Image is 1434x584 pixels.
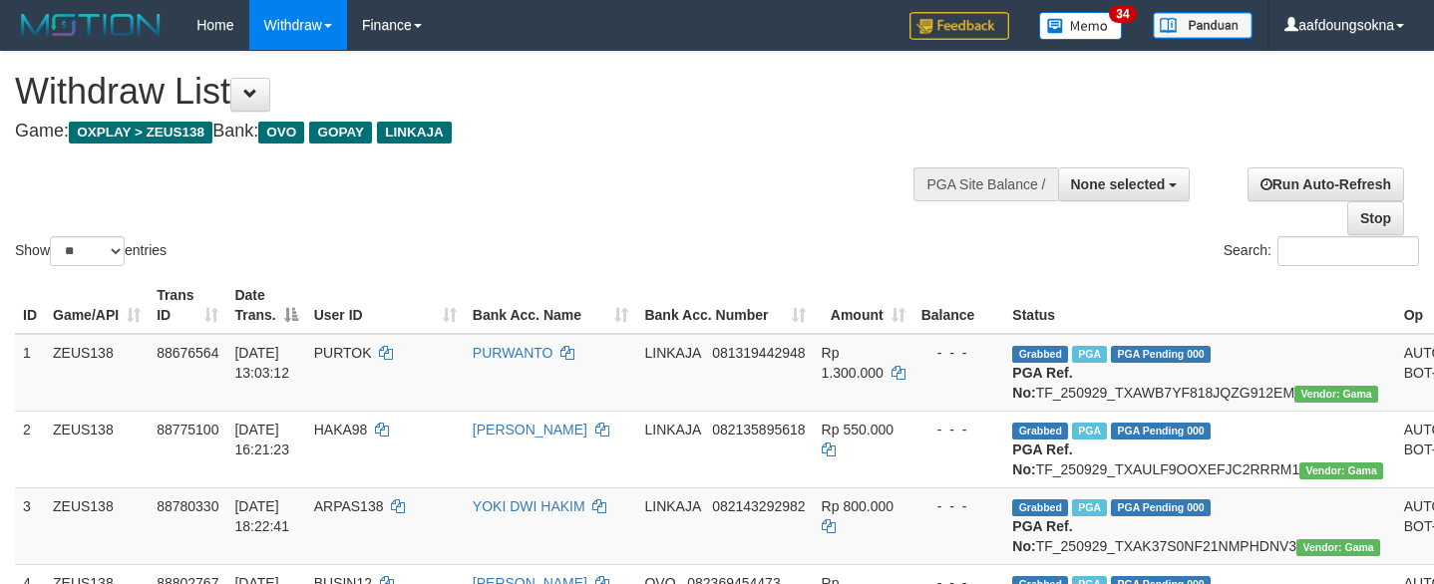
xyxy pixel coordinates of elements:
[15,277,45,334] th: ID
[921,420,997,439] div: - - -
[1111,423,1211,439] span: PGA Pending
[15,122,936,142] h4: Game: Bank:
[913,167,1057,201] div: PGA Site Balance /
[15,236,167,266] label: Show entries
[712,422,805,438] span: Copy 082135895618 to clipboard
[157,498,218,514] span: 88780330
[314,498,384,514] span: ARPAS138
[314,422,368,438] span: HAKA98
[1004,487,1395,564] td: TF_250929_TXAK37S0NF21NMPHDNV3
[377,122,452,144] span: LINKAJA
[15,487,45,564] td: 3
[50,236,125,266] select: Showentries
[644,422,700,438] span: LINKAJA
[1111,346,1211,363] span: PGA Pending
[1004,277,1395,334] th: Status
[45,277,149,334] th: Game/API: activate to sort column ascending
[1012,423,1068,439] span: Grabbed
[921,496,997,516] div: - - -
[644,345,700,361] span: LINKAJA
[15,411,45,487] td: 2
[1248,167,1404,201] a: Run Auto-Refresh
[1109,5,1136,23] span: 34
[234,498,289,534] span: [DATE] 18:22:41
[1224,236,1419,266] label: Search:
[712,498,805,514] span: Copy 082143292982 to clipboard
[1039,12,1123,40] img: Button%20Memo.svg
[473,498,585,514] a: YOKI DWI HAKIM
[157,345,218,361] span: 88676564
[234,422,289,457] span: [DATE] 16:21:23
[1072,499,1107,516] span: Marked by aafnoeunsreypich
[226,277,305,334] th: Date Trans.: activate to sort column descending
[15,334,45,412] td: 1
[1071,176,1166,192] span: None selected
[1012,499,1068,516] span: Grabbed
[1012,365,1072,401] b: PGA Ref. No:
[1072,346,1107,363] span: Marked by aafnoeunsreypich
[814,277,913,334] th: Amount: activate to sort column ascending
[1004,411,1395,487] td: TF_250929_TXAULF9OOXEFJC2RRRM1
[45,411,149,487] td: ZEUS138
[1347,201,1404,235] a: Stop
[1299,462,1383,479] span: Vendor URL: https://trx31.1velocity.biz
[314,345,372,361] span: PURTOK
[712,345,805,361] span: Copy 081319442948 to clipboard
[913,277,1005,334] th: Balance
[1012,441,1072,477] b: PGA Ref. No:
[234,345,289,381] span: [DATE] 13:03:12
[1012,518,1072,554] b: PGA Ref. No:
[1294,386,1378,403] span: Vendor URL: https://trx31.1velocity.biz
[822,498,894,514] span: Rp 800.000
[921,343,997,363] div: - - -
[69,122,212,144] span: OXPLAY > ZEUS138
[822,345,884,381] span: Rp 1.300.000
[306,277,465,334] th: User ID: activate to sort column ascending
[15,72,936,112] h1: Withdraw List
[473,422,587,438] a: [PERSON_NAME]
[636,277,813,334] th: Bank Acc. Number: activate to sort column ascending
[1072,423,1107,439] span: Marked by aafnoeunsreypich
[1296,539,1380,556] span: Vendor URL: https://trx31.1velocity.biz
[822,422,894,438] span: Rp 550.000
[1153,12,1253,39] img: panduan.png
[644,498,700,514] span: LINKAJA
[1277,236,1419,266] input: Search:
[909,12,1009,40] img: Feedback.jpg
[1111,499,1211,516] span: PGA Pending
[1058,167,1191,201] button: None selected
[258,122,304,144] span: OVO
[45,487,149,564] td: ZEUS138
[45,334,149,412] td: ZEUS138
[465,277,637,334] th: Bank Acc. Name: activate to sort column ascending
[157,422,218,438] span: 88775100
[1012,346,1068,363] span: Grabbed
[473,345,553,361] a: PURWANTO
[149,277,226,334] th: Trans ID: activate to sort column ascending
[309,122,372,144] span: GOPAY
[15,10,167,40] img: MOTION_logo.png
[1004,334,1395,412] td: TF_250929_TXAWB7YF818JQZG912EM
